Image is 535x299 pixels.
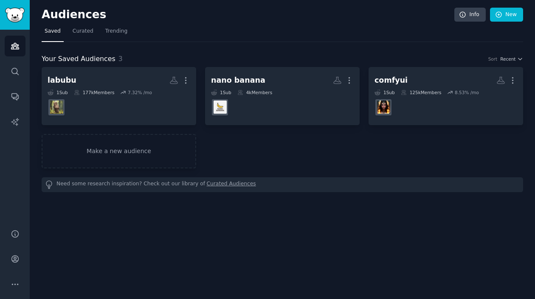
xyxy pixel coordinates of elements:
a: comfyui1Sub125kMembers8.53% /mocomfyui [369,67,523,125]
span: Saved [45,28,61,35]
a: labubu1Sub177kMembers7.32% /molabubu [42,67,196,125]
div: 125k Members [401,89,442,95]
span: Recent [500,56,515,62]
a: New [490,8,523,22]
img: GummySearch logo [5,8,25,22]
span: 3 [118,55,123,63]
a: Trending [102,25,130,42]
img: nanobanana [214,101,227,114]
img: labubu [50,101,63,114]
a: Saved [42,25,64,42]
div: 8.53 % /mo [455,89,479,95]
div: 1 Sub [48,89,68,95]
a: Curated [70,25,96,42]
div: 177k Members [74,89,115,95]
a: Info [454,8,486,22]
h2: Audiences [42,8,454,22]
a: Curated Audiences [207,180,256,189]
div: 4k Members [237,89,272,95]
div: Need some research inspiration? Check out our library of [42,177,523,192]
div: 7.32 % /mo [128,89,152,95]
div: 1 Sub [211,89,231,95]
span: Trending [105,28,127,35]
div: nano banana [211,75,265,86]
div: Sort [488,56,498,62]
img: comfyui [377,101,390,114]
span: Curated [73,28,93,35]
div: 1 Sub [374,89,395,95]
a: nano banana1Sub4kMembersnanobanana [205,67,360,125]
a: Make a new audience [42,134,196,168]
div: labubu [48,75,76,86]
div: comfyui [374,75,408,86]
span: Your Saved Audiences [42,54,115,64]
button: Recent [500,56,523,62]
